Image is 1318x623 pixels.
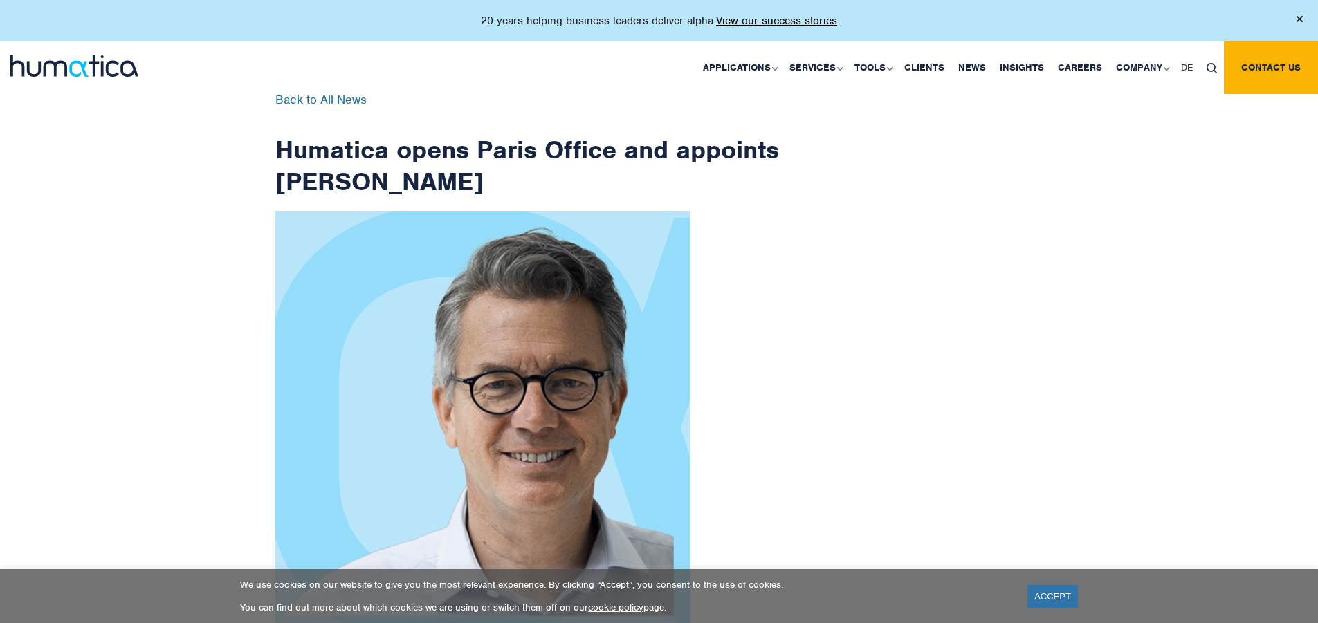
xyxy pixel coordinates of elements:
a: Insights [993,41,1051,94]
img: logo [10,55,138,77]
p: We use cookies on our website to give you the most relevant experience. By clicking “Accept”, you... [240,579,1010,591]
p: 20 years helping business leaders deliver alpha. [481,14,837,28]
a: Contact us [1224,41,1318,94]
a: Tools [848,41,897,94]
p: You can find out more about which cookies we are using or switch them off on our page. [240,602,1010,613]
span: DE [1181,62,1193,73]
a: Services [782,41,848,94]
a: ACCEPT [1027,585,1078,608]
a: Clients [897,41,951,94]
a: Careers [1051,41,1109,94]
a: Company [1109,41,1174,94]
a: DE [1174,41,1200,94]
a: News [951,41,993,94]
a: cookie policy [588,602,643,613]
a: Back to All News [275,92,367,107]
img: search_icon [1207,63,1217,73]
a: View our success stories [716,14,837,28]
a: Applications [696,41,782,94]
h1: Humatica opens Paris Office and appoints [PERSON_NAME] [275,94,780,197]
